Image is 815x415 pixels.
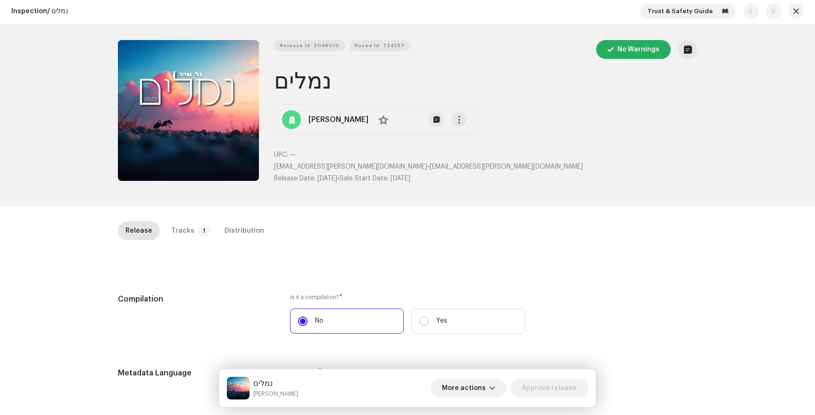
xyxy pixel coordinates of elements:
span: Sale Start Date: [340,175,389,182]
span: [DATE] [317,175,337,182]
strong: [PERSON_NAME] [308,114,368,125]
p: Yes [436,316,447,326]
h5: Metadata Language [118,367,275,379]
div: Distribution [225,221,264,240]
span: [EMAIL_ADDRESS][PERSON_NAME][DOMAIN_NAME] [274,163,427,170]
span: Release Date: [274,175,316,182]
span: • [274,175,340,182]
h1: נמלים [274,66,697,97]
span: More actions [442,379,486,398]
button: Release Id: 3048010 [274,40,345,51]
small: נמלים [253,389,298,399]
span: Payee Id: 724257 [355,36,405,55]
p-badge: 1 [198,225,209,236]
p: No [315,316,324,326]
span: [DATE] [391,175,410,182]
span: Approve release [522,379,577,398]
label: Is it a compilation? [290,293,525,301]
button: Payee Id: 724257 [349,40,410,51]
p: • [274,162,697,172]
button: More actions [431,379,507,398]
label: Language [290,367,322,375]
span: UPC: [274,152,288,158]
span: Release Id: 3048010 [280,36,340,55]
img: f14aea68-1bd4-4f28-b46f-cddd6a051620 [227,377,249,399]
h5: נמלים [253,378,298,389]
button: Approve release [510,379,588,398]
span: — [290,152,296,158]
h5: Compilation [118,293,275,305]
span: [EMAIL_ADDRESS][PERSON_NAME][DOMAIN_NAME] [430,163,583,170]
div: Tracks [171,221,194,240]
